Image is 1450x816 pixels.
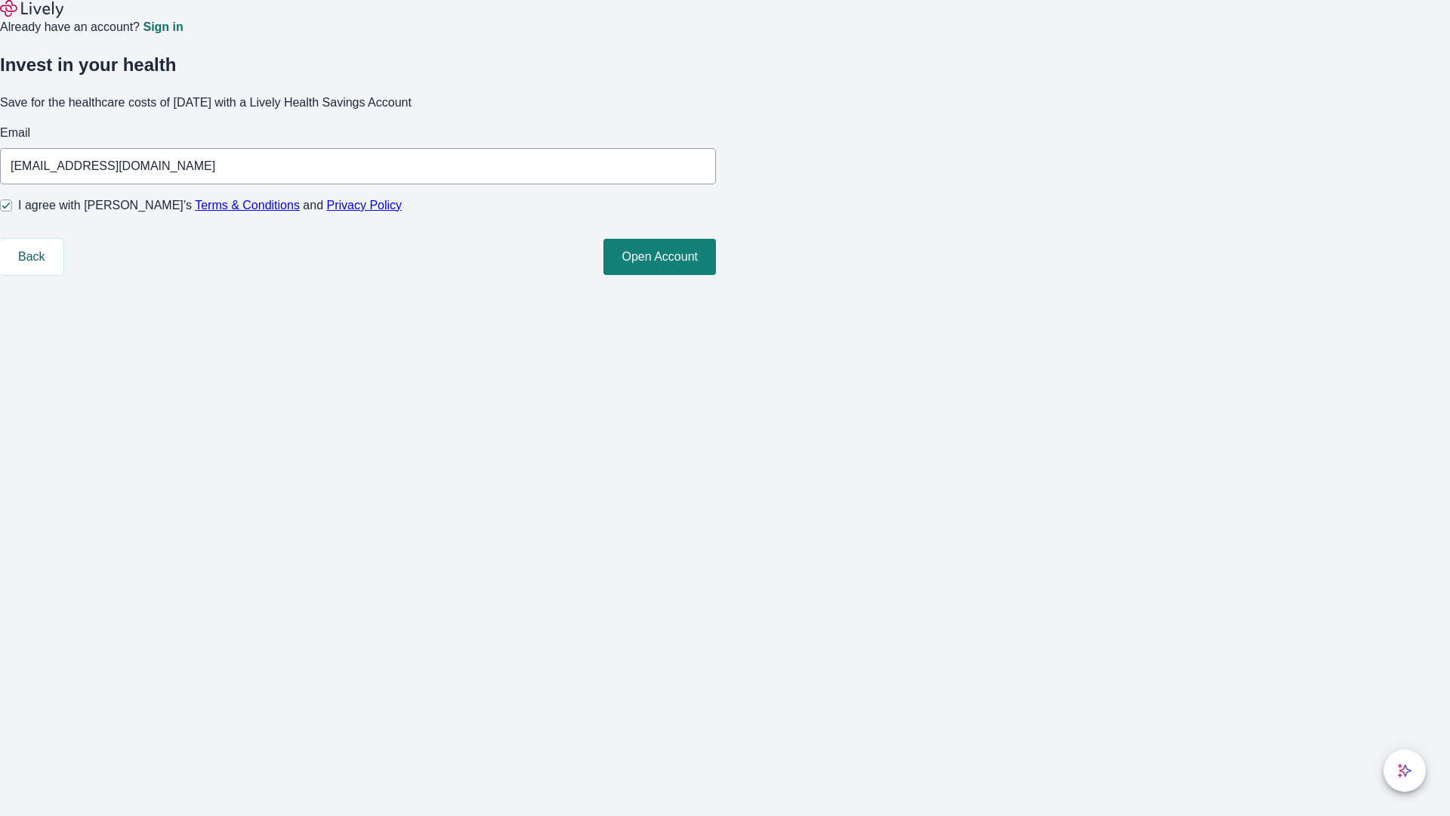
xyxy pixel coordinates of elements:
a: Sign in [143,21,183,33]
a: Privacy Policy [327,199,403,212]
span: I agree with [PERSON_NAME]’s and [18,196,402,215]
a: Terms & Conditions [195,199,300,212]
button: Open Account [603,239,716,275]
button: chat [1384,750,1426,792]
svg: Lively AI Assistant [1397,763,1412,778]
